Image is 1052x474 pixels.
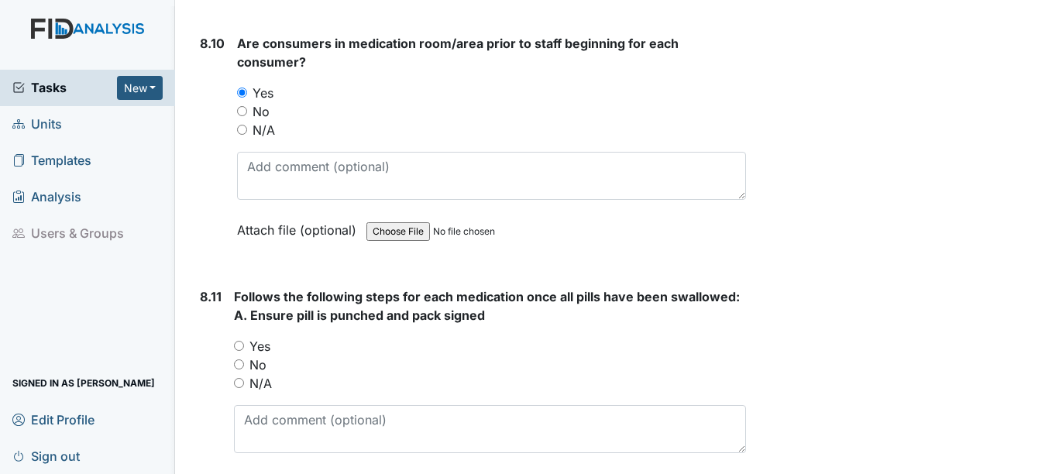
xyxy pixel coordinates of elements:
span: Analysis [12,185,81,209]
input: No [237,106,247,116]
label: Attach file (optional) [237,212,363,239]
a: Tasks [12,78,117,97]
input: N/A [237,125,247,135]
span: Edit Profile [12,407,95,431]
span: Sign out [12,444,80,468]
label: Yes [249,337,270,355]
input: No [234,359,244,369]
span: Signed in as [PERSON_NAME] [12,371,155,395]
span: Are consumers in medication room/area prior to staff beginning for each consumer? [237,36,679,70]
label: Yes [253,84,273,102]
input: Yes [234,341,244,351]
label: N/A [249,374,272,393]
input: Yes [237,88,247,98]
button: New [117,76,163,100]
span: Units [12,112,62,136]
label: 8.10 [200,34,225,53]
label: N/A [253,121,275,139]
label: No [253,102,270,121]
input: N/A [234,378,244,388]
label: No [249,355,266,374]
label: 8.11 [200,287,222,306]
span: Follows the following steps for each medication once all pills have been swallowed: A. Ensure pil... [234,289,740,323]
span: Templates [12,149,91,173]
